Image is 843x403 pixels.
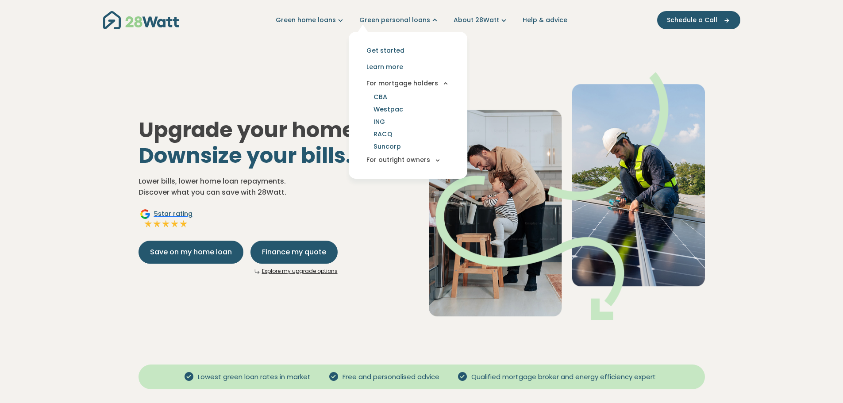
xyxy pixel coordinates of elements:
[468,372,659,382] span: Qualified mortgage broker and energy efficiency expert
[523,15,567,25] a: Help & advice
[363,91,398,103] a: CBA
[356,75,460,92] button: For mortgage holders
[657,11,740,29] button: Schedule a Call
[179,219,188,228] img: Full star
[363,128,403,140] a: RACQ
[103,9,740,31] nav: Main navigation
[262,267,338,275] a: Explore my upgrade options
[153,219,162,228] img: Full star
[139,117,415,168] h1: Upgrade your home.
[170,219,179,228] img: Full star
[103,11,179,29] img: 28Watt
[356,152,460,168] button: For outright owners
[363,140,412,153] a: Suncorp
[250,241,338,264] button: Finance my quote
[262,247,326,257] span: Finance my quote
[359,15,439,25] a: Green personal loans
[144,219,153,228] img: Full star
[162,219,170,228] img: Full star
[139,141,352,170] span: Downsize your bills.
[429,72,705,320] img: Dad helping toddler
[454,15,508,25] a: About 28Watt
[363,103,414,115] a: Westpac
[363,115,396,128] a: ING
[356,59,460,75] a: Learn more
[139,241,243,264] button: Save on my home loan
[356,42,460,59] a: Get started
[140,209,150,219] img: Google
[276,15,345,25] a: Green home loans
[194,372,314,382] span: Lowest green loan rates in market
[667,15,717,25] span: Schedule a Call
[139,209,194,230] a: Google5star ratingFull starFull starFull starFull starFull star
[150,247,232,257] span: Save on my home loan
[139,176,415,198] p: Lower bills, lower home loan repayments. Discover what you can save with 28Watt.
[339,372,443,382] span: Free and personalised advice
[154,209,192,219] span: 5 star rating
